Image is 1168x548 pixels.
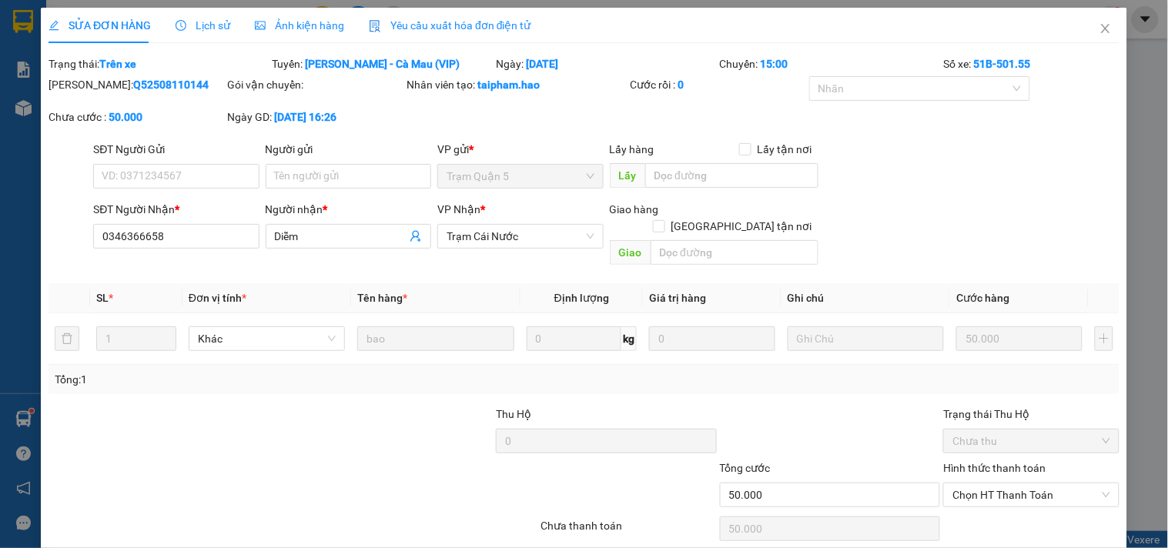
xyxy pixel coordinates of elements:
[176,19,230,32] span: Lịch sử
[610,163,645,188] span: Lấy
[1084,8,1127,51] button: Close
[610,143,654,155] span: Lấy hàng
[49,20,59,31] span: edit
[437,141,603,158] div: VP gửi
[255,19,344,32] span: Ảnh kiện hàng
[55,371,452,388] div: Tổng: 1
[19,112,214,137] b: GỬI : Trạm Cái Nước
[49,19,151,32] span: SỬA ĐƠN HÀNG
[952,429,1109,453] span: Chưa thu
[554,292,609,304] span: Định lượng
[228,109,403,125] div: Ngày GD:
[610,240,651,265] span: Giao
[271,55,495,72] div: Tuyến:
[539,517,718,544] div: Chưa thanh toán
[973,58,1030,70] b: 51B-501.55
[266,141,431,158] div: Người gửi
[198,327,336,350] span: Khác
[761,58,788,70] b: 15:00
[47,55,271,72] div: Trạng thái:
[496,408,531,420] span: Thu Hộ
[49,109,224,125] div: Chưa cước :
[93,201,259,218] div: SĐT Người Nhận
[144,38,644,57] li: 26 Phó Cơ Điều, Phường 12
[266,201,431,218] div: Người nhận
[942,55,1120,72] div: Số xe:
[720,462,771,474] span: Tổng cước
[93,141,259,158] div: SĐT Người Gửi
[718,55,942,72] div: Chuyến:
[526,58,558,70] b: [DATE]
[956,326,1083,351] input: 0
[477,79,540,91] b: taipham.hao
[649,326,775,351] input: 0
[306,58,460,70] b: [PERSON_NAME] - Cà Mau (VIP)
[665,218,818,235] span: [GEOGRAPHIC_DATA] tận nơi
[55,326,79,351] button: delete
[133,79,209,91] b: Q52508110144
[678,79,684,91] b: 0
[751,141,818,158] span: Lấy tận nơi
[437,203,480,216] span: VP Nhận
[1099,22,1112,35] span: close
[357,292,407,304] span: Tên hàng
[228,76,403,93] div: Gói vận chuyển:
[369,19,531,32] span: Yêu cầu xuất hóa đơn điện tử
[651,240,818,265] input: Dọc đường
[956,292,1009,304] span: Cước hàng
[49,76,224,93] div: [PERSON_NAME]:
[189,292,246,304] span: Đơn vị tính
[447,225,594,248] span: Trạm Cái Nước
[943,406,1119,423] div: Trạng thái Thu Hộ
[410,230,422,242] span: user-add
[144,57,644,76] li: Hotline: 02839552959
[109,111,142,123] b: 50.000
[275,111,337,123] b: [DATE] 16:26
[943,462,1046,474] label: Hình thức thanh toán
[610,203,659,216] span: Giao hàng
[494,55,718,72] div: Ngày:
[788,326,944,351] input: Ghi Chú
[255,20,266,31] span: picture
[1095,326,1113,351] button: plus
[447,165,594,188] span: Trạm Quận 5
[407,76,628,93] div: Nhân viên tạo:
[369,20,381,32] img: icon
[176,20,186,31] span: clock-circle
[99,58,136,70] b: Trên xe
[649,292,706,304] span: Giá trị hàng
[631,76,806,93] div: Cước rồi :
[645,163,818,188] input: Dọc đường
[19,19,96,96] img: logo.jpg
[952,483,1109,506] span: Chọn HT Thanh Toán
[781,283,950,313] th: Ghi chú
[96,292,109,304] span: SL
[621,326,637,351] span: kg
[357,326,514,351] input: VD: Bàn, Ghế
